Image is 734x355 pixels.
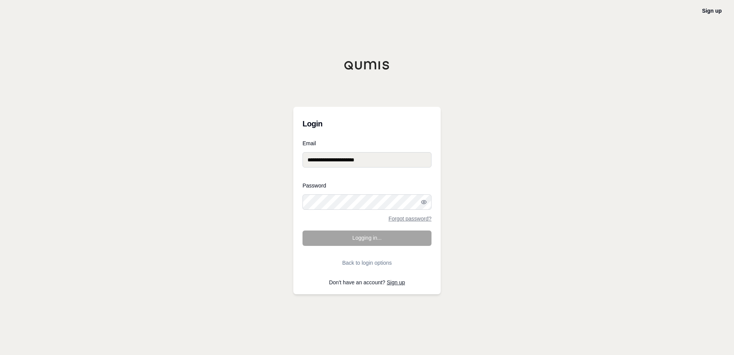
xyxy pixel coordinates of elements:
a: Forgot password? [388,216,431,221]
button: Back to login options [303,255,431,270]
label: Email [303,141,431,146]
img: Qumis [344,61,390,70]
a: Sign up [702,8,722,14]
h3: Login [303,116,431,131]
label: Password [303,183,431,188]
p: Don't have an account? [303,280,431,285]
a: Sign up [387,279,405,285]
